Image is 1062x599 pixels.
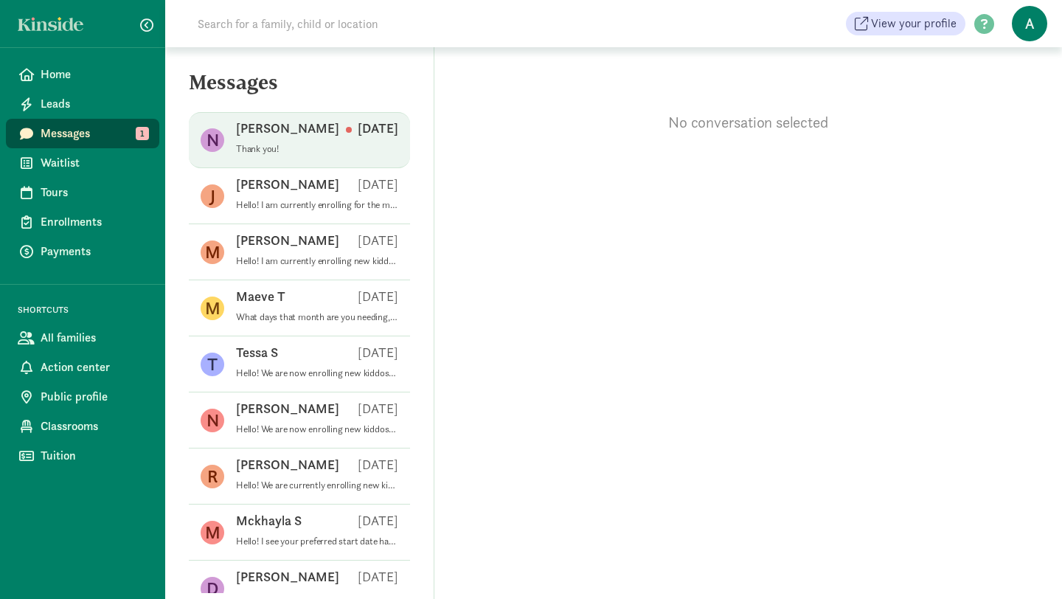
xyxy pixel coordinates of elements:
[6,148,159,178] a: Waitlist
[41,388,147,406] span: Public profile
[358,568,398,586] p: [DATE]
[41,95,147,113] span: Leads
[434,112,1062,133] p: No conversation selected
[358,344,398,361] p: [DATE]
[358,288,398,305] p: [DATE]
[236,311,398,323] p: What days that month are you needing, M-F?
[236,344,278,361] p: Tessa S
[41,447,147,465] span: Tuition
[41,243,147,260] span: Payments
[41,329,147,347] span: All families
[6,412,159,441] a: Classrooms
[189,9,603,38] input: Search for a family, child or location
[236,143,398,155] p: Thank you!
[6,382,159,412] a: Public profile
[358,400,398,418] p: [DATE]
[201,465,224,488] figure: R
[236,456,339,474] p: [PERSON_NAME]
[6,353,159,382] a: Action center
[358,456,398,474] p: [DATE]
[41,213,147,231] span: Enrollments
[236,176,339,193] p: [PERSON_NAME]
[201,409,224,432] figure: N
[346,120,398,137] p: [DATE]
[41,359,147,376] span: Action center
[846,12,965,35] a: View your profile
[201,297,224,320] figure: M
[236,120,339,137] p: [PERSON_NAME]
[236,479,398,491] p: Hello! We are currently enrolling new kiddos starting in September, are you still in need of care...
[6,237,159,266] a: Payments
[201,521,224,544] figure: M
[6,89,159,119] a: Leads
[41,66,147,83] span: Home
[41,418,147,435] span: Classrooms
[236,536,398,547] p: Hello! I see your preferred start date has already passed but we are currently enrolling for the ...
[41,184,147,201] span: Tours
[201,353,224,376] figure: T
[165,71,434,106] h5: Messages
[236,288,285,305] p: Maeve T
[358,232,398,249] p: [DATE]
[6,178,159,207] a: Tours
[358,512,398,530] p: [DATE]
[201,184,224,208] figure: J
[236,568,339,586] p: [PERSON_NAME]
[136,127,149,140] span: 1
[6,207,159,237] a: Enrollments
[201,240,224,264] figure: M
[41,125,147,142] span: Messages
[358,176,398,193] p: [DATE]
[236,232,339,249] p: [PERSON_NAME]
[236,255,398,267] p: Hello! I am currently enrolling new kiddos starting in September, are you still in need of care?
[6,323,159,353] a: All families
[236,512,302,530] p: Mckhayla S
[6,60,159,89] a: Home
[6,119,159,148] a: Messages 1
[236,367,398,379] p: Hello! We are now enrolling new kiddos to start in September, are you still in need of care? Than...
[1012,6,1047,41] span: A
[988,528,1062,599] iframe: Chat Widget
[236,400,339,418] p: [PERSON_NAME]
[201,128,224,152] figure: N
[6,441,159,471] a: Tuition
[871,15,957,32] span: View your profile
[41,154,147,172] span: Waitlist
[236,199,398,211] p: Hello! I am currently enrolling for the month of September, are you still in need of care?
[236,423,398,435] p: Hello! We are now enrolling new kiddos to start in September, are you still in need of care? Than...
